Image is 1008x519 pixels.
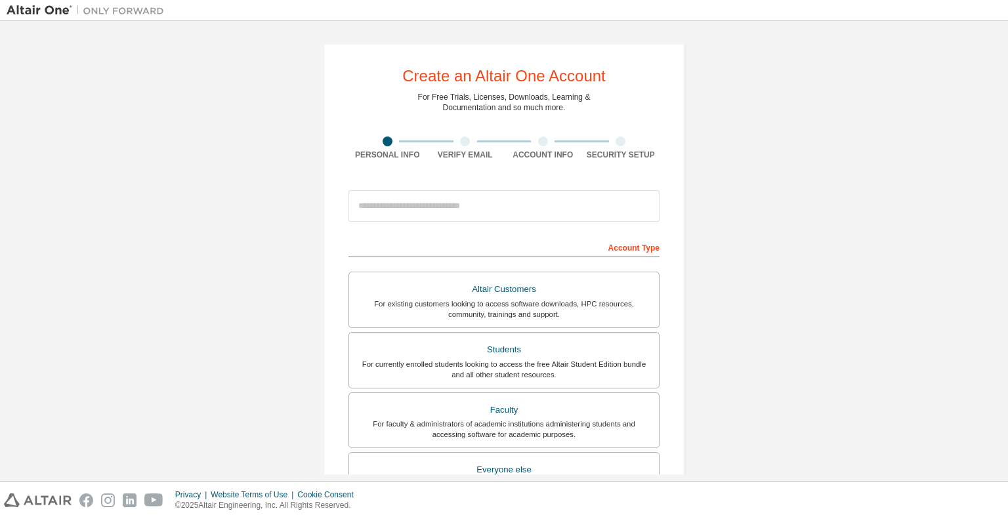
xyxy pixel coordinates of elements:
div: Create an Altair One Account [402,68,606,84]
div: Verify Email [427,150,505,160]
div: Cookie Consent [297,489,361,500]
div: Security Setup [582,150,660,160]
div: Students [357,341,651,359]
div: Altair Customers [357,280,651,299]
div: For currently enrolled students looking to access the free Altair Student Edition bundle and all ... [357,359,651,380]
img: youtube.svg [144,493,163,507]
div: Website Terms of Use [211,489,297,500]
div: Faculty [357,401,651,419]
div: For Free Trials, Licenses, Downloads, Learning & Documentation and so much more. [418,92,591,113]
div: Account Info [504,150,582,160]
img: Altair One [7,4,171,17]
img: altair_logo.svg [4,493,72,507]
img: linkedin.svg [123,493,136,507]
div: Personal Info [348,150,427,160]
p: © 2025 Altair Engineering, Inc. All Rights Reserved. [175,500,362,511]
img: instagram.svg [101,493,115,507]
div: Everyone else [357,461,651,479]
div: Account Type [348,236,660,257]
div: For faculty & administrators of academic institutions administering students and accessing softwa... [357,419,651,440]
img: facebook.svg [79,493,93,507]
div: For existing customers looking to access software downloads, HPC resources, community, trainings ... [357,299,651,320]
div: Privacy [175,489,211,500]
